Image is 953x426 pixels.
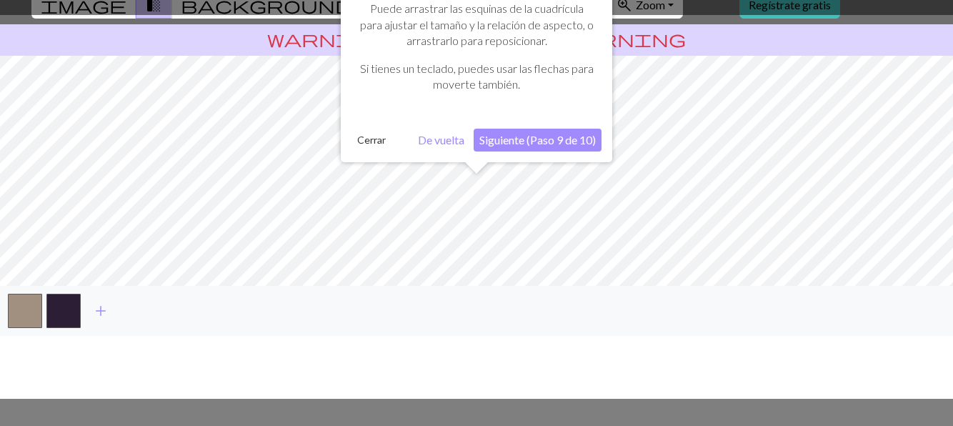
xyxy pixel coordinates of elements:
[359,61,594,93] p: Si tienes un teclado, puedes usar las flechas para moverte también.
[412,129,470,152] button: Back
[359,1,594,49] p: Puede arrastrar las esquinas de la cuadrícula para ajustar el tamaño y la relación de aspecto, o ...
[474,129,602,152] button: Next (Step 9 of 10)
[351,129,391,151] button: Close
